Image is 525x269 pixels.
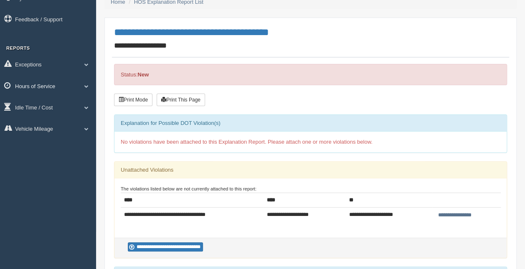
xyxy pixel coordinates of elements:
[114,64,507,85] div: Status:
[121,186,256,191] small: The violations listed below are not currently attached to this report:
[114,94,152,106] button: Print Mode
[114,162,507,178] div: Unattached Violations
[121,139,373,145] span: No violations have been attached to this Explanation Report. Please attach one or more violations...
[157,94,205,106] button: Print This Page
[114,115,507,132] div: Explanation for Possible DOT Violation(s)
[137,71,149,78] strong: New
